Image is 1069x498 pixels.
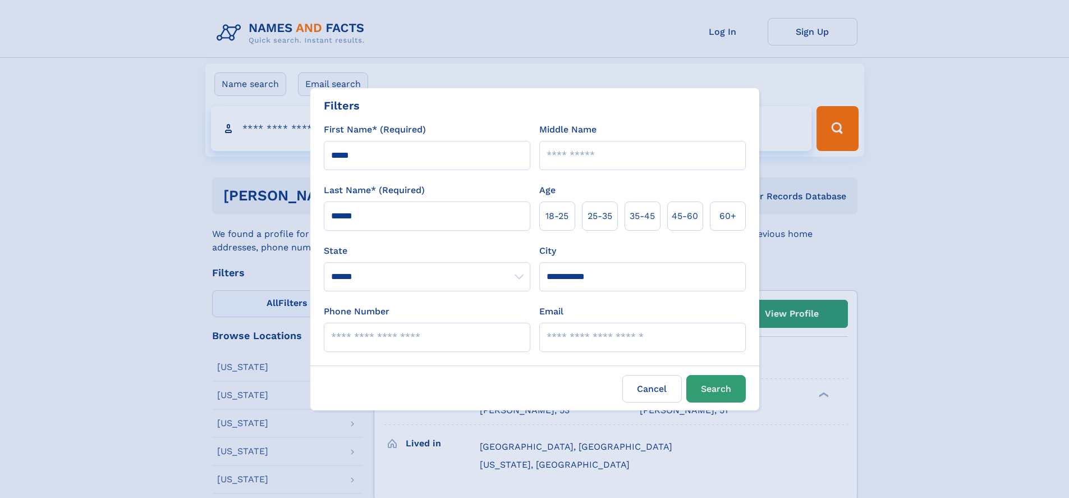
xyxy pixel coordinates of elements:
label: Cancel [622,375,682,403]
label: State [324,244,530,258]
label: First Name* (Required) [324,123,426,136]
span: 35‑45 [630,209,655,223]
span: 60+ [719,209,736,223]
button: Search [686,375,746,403]
label: Middle Name [539,123,597,136]
div: Filters [324,97,360,114]
label: Last Name* (Required) [324,184,425,197]
span: 25‑35 [588,209,612,223]
span: 45‑60 [672,209,698,223]
span: 18‑25 [545,209,568,223]
label: Phone Number [324,305,389,318]
label: Email [539,305,563,318]
label: City [539,244,556,258]
label: Age [539,184,556,197]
